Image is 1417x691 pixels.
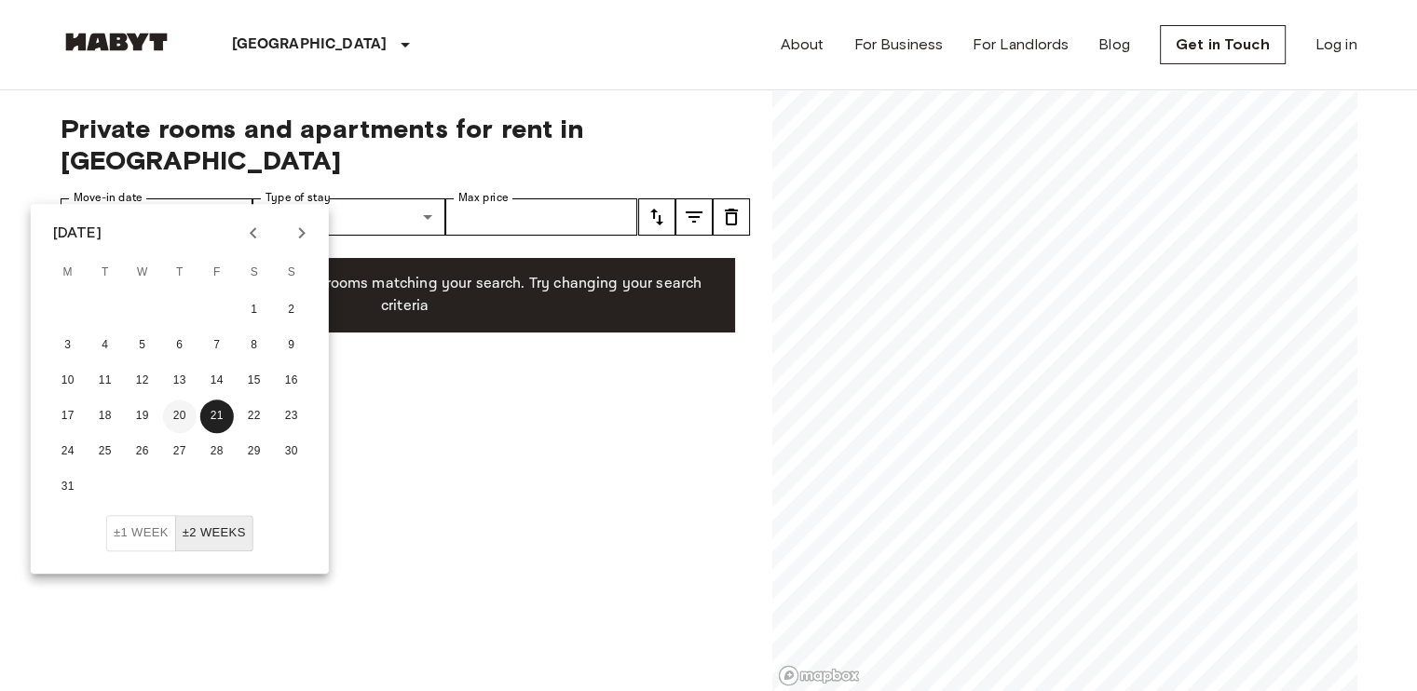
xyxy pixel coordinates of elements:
[51,470,85,504] button: 31
[675,198,713,236] button: tune
[51,329,85,362] button: 3
[89,400,122,433] button: 18
[126,254,159,291] span: Wednesday
[163,329,197,362] button: 6
[853,34,943,56] a: For Business
[51,254,85,291] span: Monday
[238,217,269,249] button: Previous month
[106,515,253,551] div: Move In Flexibility
[275,254,308,291] span: Sunday
[238,254,271,291] span: Saturday
[175,515,253,551] button: ±2 weeks
[51,364,85,398] button: 10
[638,198,675,236] button: tune
[238,364,271,398] button: 15
[51,400,85,433] button: 17
[275,293,308,327] button: 2
[238,400,271,433] button: 22
[163,364,197,398] button: 13
[89,254,122,291] span: Tuesday
[275,329,308,362] button: 9
[713,198,750,236] button: tune
[51,435,85,468] button: 24
[232,34,388,56] p: [GEOGRAPHIC_DATA]
[126,329,159,362] button: 5
[89,435,122,468] button: 25
[238,293,271,327] button: 1
[163,435,197,468] button: 27
[238,435,271,468] button: 29
[973,34,1069,56] a: For Landlords
[200,364,234,398] button: 14
[458,190,509,206] label: Max price
[200,400,234,433] button: 21
[106,515,176,551] button: ±1 week
[163,254,197,291] span: Thursday
[778,665,860,686] a: Mapbox logo
[238,329,271,362] button: 8
[163,400,197,433] button: 20
[1160,25,1286,64] a: Get in Touch
[126,400,159,433] button: 19
[53,222,102,244] div: [DATE]
[1315,34,1357,56] a: Log in
[61,33,172,51] img: Habyt
[200,435,234,468] button: 28
[266,190,331,206] label: Type of stay
[61,113,750,176] span: Private rooms and apartments for rent in [GEOGRAPHIC_DATA]
[74,190,143,206] label: Move-in date
[200,254,234,291] span: Friday
[275,435,308,468] button: 30
[126,364,159,398] button: 12
[89,329,122,362] button: 4
[275,400,308,433] button: 23
[781,34,824,56] a: About
[90,273,720,318] p: Unfortunately there are no free rooms matching your search. Try changing your search criteria
[1098,34,1130,56] a: Blog
[126,435,159,468] button: 26
[89,364,122,398] button: 11
[200,329,234,362] button: 7
[275,364,308,398] button: 16
[286,217,318,249] button: Next month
